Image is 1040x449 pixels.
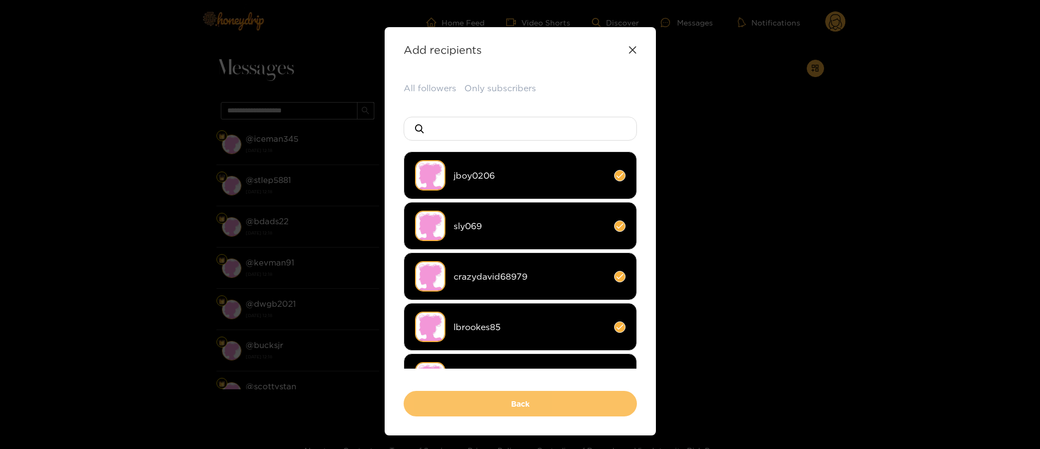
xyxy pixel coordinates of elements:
[415,211,445,241] img: no-avatar.png
[454,220,606,232] span: sly069
[415,160,445,191] img: no-avatar.png
[404,82,456,94] button: All followers
[464,82,536,94] button: Only subscribers
[415,261,445,292] img: no-avatar.png
[454,270,606,283] span: crazydavid68979
[415,312,445,342] img: no-avatar.png
[454,321,606,333] span: lbrookes85
[404,43,482,56] strong: Add recipients
[404,391,637,416] button: Back
[454,169,606,182] span: jboy0206
[415,362,445,393] img: no-avatar.png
